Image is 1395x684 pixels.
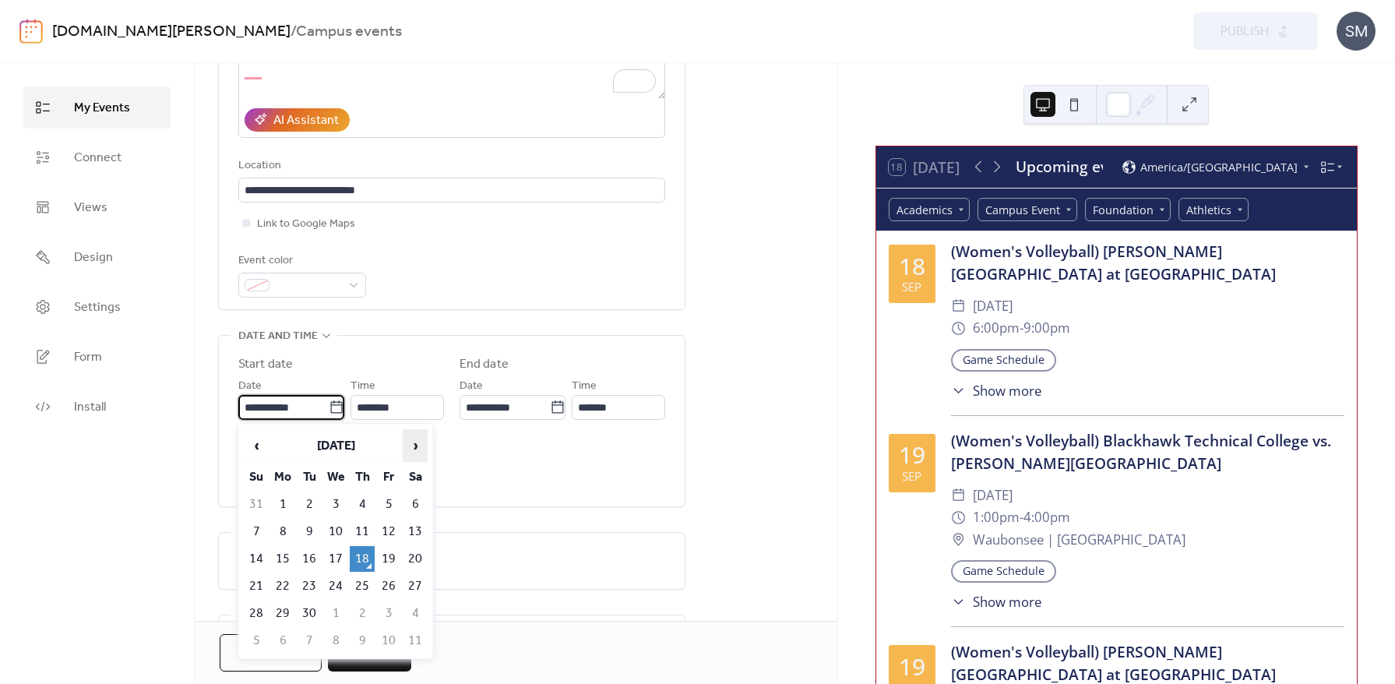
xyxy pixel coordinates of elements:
a: Form [23,336,171,378]
div: Upcoming events [1016,156,1102,178]
span: ‹ [245,430,268,461]
td: 22 [270,573,295,599]
div: Start date [238,355,293,374]
span: Date [238,377,262,396]
td: 2 [297,492,322,517]
div: Location [238,157,662,175]
span: Link to Google Maps [257,215,355,234]
span: [DATE] [973,295,1013,318]
div: (Women's Volleyball) [PERSON_NAME][GEOGRAPHIC_DATA] at [GEOGRAPHIC_DATA] [951,241,1344,286]
td: 30 [297,601,322,626]
span: › [403,430,427,461]
th: Th [350,464,375,490]
button: ​Show more [951,381,1042,400]
div: ​ [951,529,966,552]
div: ​ [951,317,966,340]
td: 5 [376,492,401,517]
div: ​ [951,295,966,318]
a: Connect [23,136,171,178]
td: 31 [244,492,269,517]
a: Install [23,386,171,428]
div: ​ [951,592,966,612]
a: Settings [23,286,171,328]
b: Campus events [296,17,402,47]
span: - [1020,506,1023,529]
th: Tu [297,464,322,490]
div: ​ [951,485,966,507]
div: 19 [899,655,925,679]
span: America/[GEOGRAPHIC_DATA] [1140,162,1298,173]
span: Views [74,199,107,217]
span: 6:00pm [973,317,1020,340]
td: 15 [270,546,295,572]
td: 6 [403,492,428,517]
div: Event color [238,252,363,270]
td: 9 [297,519,322,545]
td: 9 [350,628,375,654]
td: 4 [350,492,375,517]
td: 7 [244,519,269,545]
td: 21 [244,573,269,599]
th: Sa [403,464,428,490]
span: Waubonsee | [GEOGRAPHIC_DATA] [973,529,1185,552]
img: logo [19,19,43,44]
td: 19 [376,546,401,572]
td: 1 [270,492,295,517]
b: / [291,17,296,47]
td: 20 [403,546,428,572]
div: End date [460,355,509,374]
span: Time [351,377,375,396]
div: Sep [902,471,921,482]
span: Time [572,377,597,396]
div: SM [1337,12,1376,51]
td: 4 [403,601,428,626]
td: 13 [403,519,428,545]
span: My Events [74,99,130,118]
th: [DATE] [270,429,401,463]
td: 11 [350,519,375,545]
td: 27 [403,573,428,599]
td: 28 [244,601,269,626]
td: 12 [376,519,401,545]
button: AI Assistant [245,108,350,132]
td: 17 [323,546,348,572]
span: Date [460,377,483,396]
td: 14 [244,546,269,572]
td: 25 [350,573,375,599]
span: Cancel [247,644,294,663]
td: 23 [297,573,322,599]
td: 16 [297,546,322,572]
td: 10 [376,628,401,654]
th: We [323,464,348,490]
td: 6 [270,628,295,654]
td: 18 [350,546,375,572]
td: 8 [270,519,295,545]
span: Show more [973,592,1041,612]
td: 11 [403,628,428,654]
td: 1 [323,601,348,626]
td: 5 [244,628,269,654]
div: 19 [899,443,925,467]
button: Cancel [220,634,322,672]
span: Settings [74,298,121,317]
span: 9:00pm [1023,317,1070,340]
span: 1:00pm [973,506,1020,529]
span: 4:00pm [1023,506,1070,529]
div: 18 [899,255,925,278]
span: Show more [973,381,1041,400]
div: ​ [951,381,966,400]
td: 3 [376,601,401,626]
td: 26 [376,573,401,599]
td: 29 [270,601,295,626]
span: Form [74,348,102,367]
th: Mo [270,464,295,490]
td: 2 [350,601,375,626]
td: 24 [323,573,348,599]
div: (Women's Volleyball) Blackhawk Technical College vs. [PERSON_NAME][GEOGRAPHIC_DATA] [951,430,1344,475]
a: Views [23,186,171,228]
th: Su [244,464,269,490]
span: Connect [74,149,122,167]
th: Fr [376,464,401,490]
span: Install [74,398,106,417]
